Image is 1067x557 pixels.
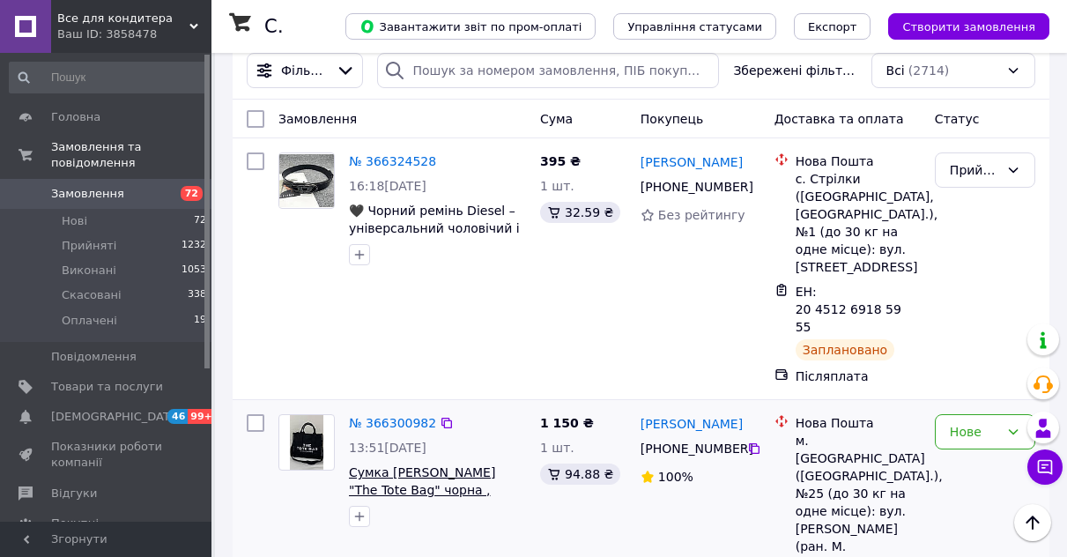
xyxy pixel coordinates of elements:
span: Управління статусами [627,20,762,33]
span: 1053 [182,263,206,278]
span: Замовлення [278,112,357,126]
h1: Список замовлень [264,16,443,37]
a: Сумка [PERSON_NAME] "The Tote Bag" чорна , стильна текстильна сумка шопер 25 на 30 см [349,465,522,532]
span: Всі [886,62,905,79]
span: Замовлення [51,186,124,202]
span: Збережені фільтри: [733,62,856,79]
a: Створити замовлення [871,19,1049,33]
span: Оплачені [62,313,117,329]
span: 1 шт. [540,179,574,193]
span: 1232 [182,238,206,254]
span: 72 [181,186,203,201]
a: Фото товару [278,152,335,209]
span: Створити замовлення [902,20,1035,33]
span: Покупець [641,112,703,126]
span: Повідомлення [51,349,137,365]
button: Експорт [794,13,871,40]
span: Замовлення та повідомлення [51,139,211,171]
span: Фільтри [281,62,329,79]
div: [PHONE_NUMBER] [637,175,747,199]
span: 13:51[DATE] [349,441,426,455]
div: с. Стрілки ([GEOGRAPHIC_DATA], [GEOGRAPHIC_DATA].), №1 (до 30 кг на одне місце): вул. [STREET_ADD... [796,170,921,276]
span: 99+ [188,409,217,424]
span: Без рейтингу [658,208,745,222]
span: Експорт [808,20,857,33]
span: 338 [188,287,206,303]
span: 46 [167,409,188,424]
span: Завантажити звіт по пром-оплаті [359,19,582,34]
span: Товари та послуги [51,379,163,395]
span: (2714) [908,63,950,78]
span: Скасовані [62,287,122,303]
span: 1 шт. [540,441,574,455]
span: 1 150 ₴ [540,416,594,430]
button: Управління статусами [613,13,776,40]
span: Покупці [51,516,99,531]
span: 72 [194,213,206,229]
div: 94.88 ₴ [540,464,620,485]
a: Фото товару [278,414,335,471]
input: Пошук за номером замовлення, ПІБ покупця, номером телефону, Email, номером накладної [377,53,720,88]
img: Фото товару [279,154,334,208]
a: № 366324528 [349,154,436,168]
a: [PERSON_NAME] [641,153,743,171]
div: Ваш ID: 3858478 [57,26,211,42]
span: Показники роботи компанії [51,439,163,471]
button: Створити замовлення [888,13,1049,40]
span: 19 [194,313,206,329]
span: Головна [51,109,100,125]
div: Заплановано [796,339,895,360]
span: Доставка та оплата [774,112,904,126]
span: Нові [62,213,87,229]
span: [DEMOGRAPHIC_DATA] [51,409,182,425]
a: [PERSON_NAME] [641,415,743,433]
button: Завантажити звіт по пром-оплаті [345,13,596,40]
span: Виконані [62,263,116,278]
div: [PHONE_NUMBER] [637,436,747,461]
div: Нове [950,422,999,442]
div: 32.59 ₴ [540,202,620,223]
span: Відгуки [51,486,97,501]
span: Все для кондитера [57,11,189,26]
span: 16:18[DATE] [349,179,426,193]
span: Статус [935,112,980,126]
span: 395 ₴ [540,154,581,168]
div: Нова Пошта [796,414,921,432]
span: Cума [540,112,573,126]
a: 🖤 Чорний ремінь Diesel – універсальний чоловічий і жіночий ремінь Дизель преміум-якості [349,204,520,271]
div: Нова Пошта [796,152,921,170]
img: Фото товару [290,415,324,470]
span: Прийняті [62,238,116,254]
div: Післяплата [796,368,921,385]
div: Прийнято [950,160,999,180]
span: ЕН: 20 4512 6918 5955 [796,285,901,334]
span: 100% [658,470,693,484]
a: № 366300982 [349,416,436,430]
input: Пошук [9,62,208,93]
button: Наверх [1014,504,1051,541]
button: Чат з покупцем [1027,449,1063,485]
